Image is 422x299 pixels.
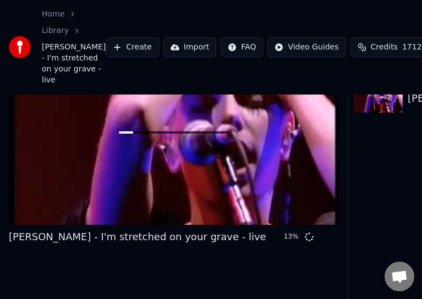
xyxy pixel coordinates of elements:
nav: breadcrumb [42,9,106,86]
a: Home [42,9,64,20]
div: [PERSON_NAME] - I'm stretched on your grave - live [9,229,266,245]
div: 13 % [284,232,300,241]
span: [PERSON_NAME] - I'm stretched on your grave - live [42,42,106,86]
img: youka [9,36,31,58]
button: Import [163,37,216,57]
button: Create [106,37,159,57]
div: Open chat [385,262,414,291]
button: Video Guides [267,37,346,57]
a: Library [42,25,69,36]
span: Credits [371,42,398,53]
span: 1712 [402,42,422,53]
button: FAQ [221,37,263,57]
